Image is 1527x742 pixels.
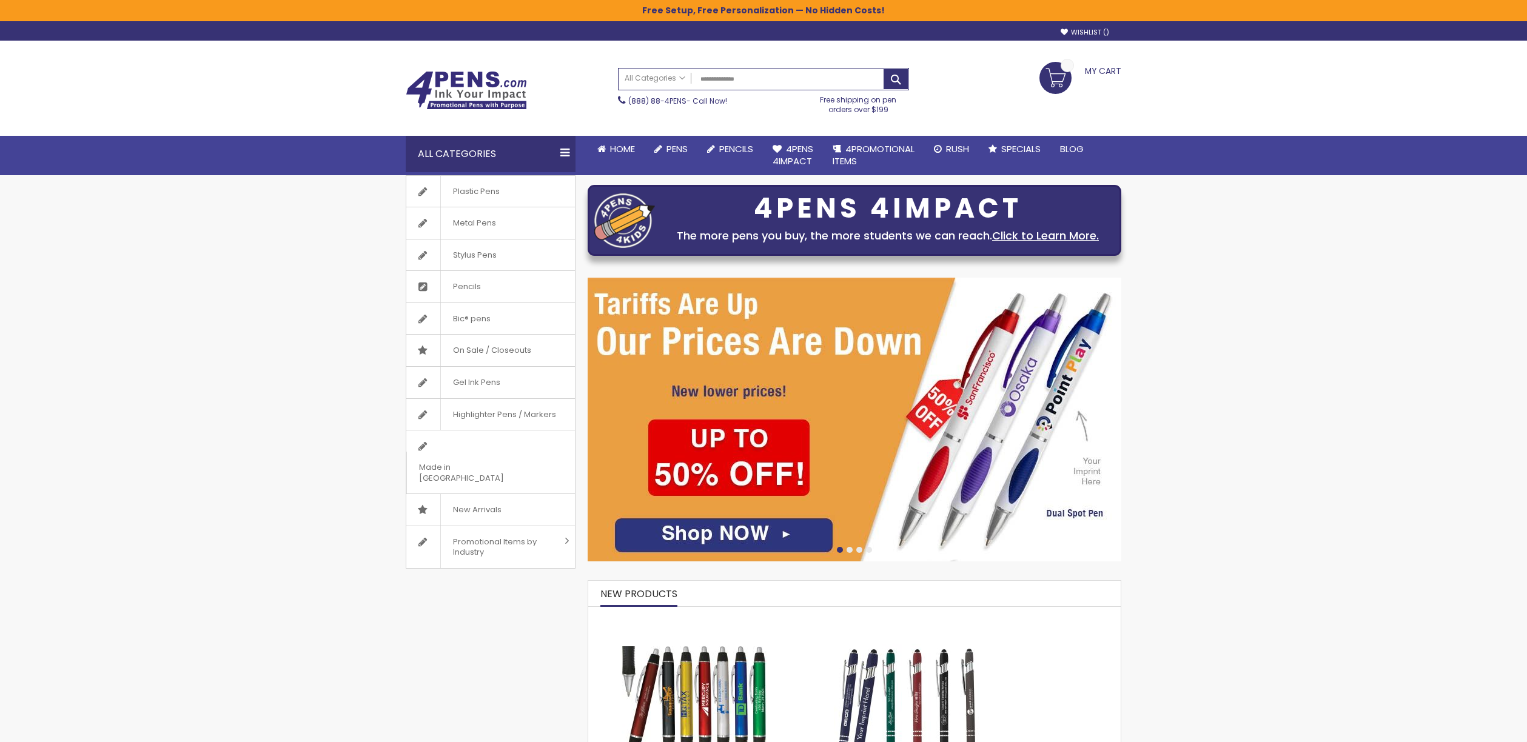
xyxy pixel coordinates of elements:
span: 4PROMOTIONAL ITEMS [833,142,915,167]
a: (888) 88-4PENS [628,96,686,106]
a: Pens [645,136,697,162]
span: Pencils [440,271,493,302]
span: Plastic Pens [440,176,512,207]
span: Pens [666,142,688,155]
span: Rush [946,142,969,155]
a: Home [588,136,645,162]
span: Gel Ink Pens [440,367,512,398]
a: Promotional Items by Industry [406,526,575,568]
span: All Categories [625,73,685,83]
a: Metal Pens [406,207,575,239]
a: On Sale / Closeouts [406,335,575,366]
img: 4Pens Custom Pens and Promotional Products [406,71,527,110]
span: - Call Now! [628,96,727,106]
a: Specials [979,136,1050,162]
span: New Products [600,587,677,601]
a: Stylus Pens [406,239,575,271]
span: On Sale / Closeouts [440,335,543,366]
span: Bic® pens [440,303,503,335]
a: Custom Soft Touch Metal Pen - Stylus Top [813,612,1000,623]
span: Highlighter Pens / Markers [440,399,568,430]
span: 4Pens 4impact [773,142,813,167]
a: 4Pens4impact [763,136,823,175]
span: New Arrivals [440,494,514,526]
a: Highlighter Pens / Markers [406,399,575,430]
span: Specials [1001,142,1041,155]
a: Click to Learn More. [992,228,1099,243]
div: The more pens you buy, the more students we can reach. [661,227,1115,244]
a: Made in [GEOGRAPHIC_DATA] [406,430,575,493]
a: Wishlist [1061,28,1109,37]
a: Gel Ink Pens [406,367,575,398]
a: The Barton Custom Pens Special Offer [588,612,800,623]
a: Bic® pens [406,303,575,335]
span: Made in [GEOGRAPHIC_DATA] [406,452,545,493]
a: Plastic Pens [406,176,575,207]
img: /cheap-promotional-products.html [588,278,1121,561]
a: All Categories [619,69,691,89]
span: Blog [1060,142,1084,155]
div: Free shipping on pen orders over $199 [808,90,910,115]
a: Pencils [697,136,763,162]
img: four_pen_logo.png [594,193,655,248]
span: Pencils [719,142,753,155]
div: 4PENS 4IMPACT [661,196,1115,221]
span: Stylus Pens [440,239,509,271]
a: Rush [924,136,979,162]
a: 4PROMOTIONALITEMS [823,136,924,175]
div: All Categories [406,136,576,172]
a: Blog [1050,136,1093,162]
a: Pencils [406,271,575,302]
span: Home [610,142,635,155]
span: Promotional Items by Industry [440,526,560,568]
a: New Arrivals [406,494,575,526]
span: Metal Pens [440,207,508,239]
